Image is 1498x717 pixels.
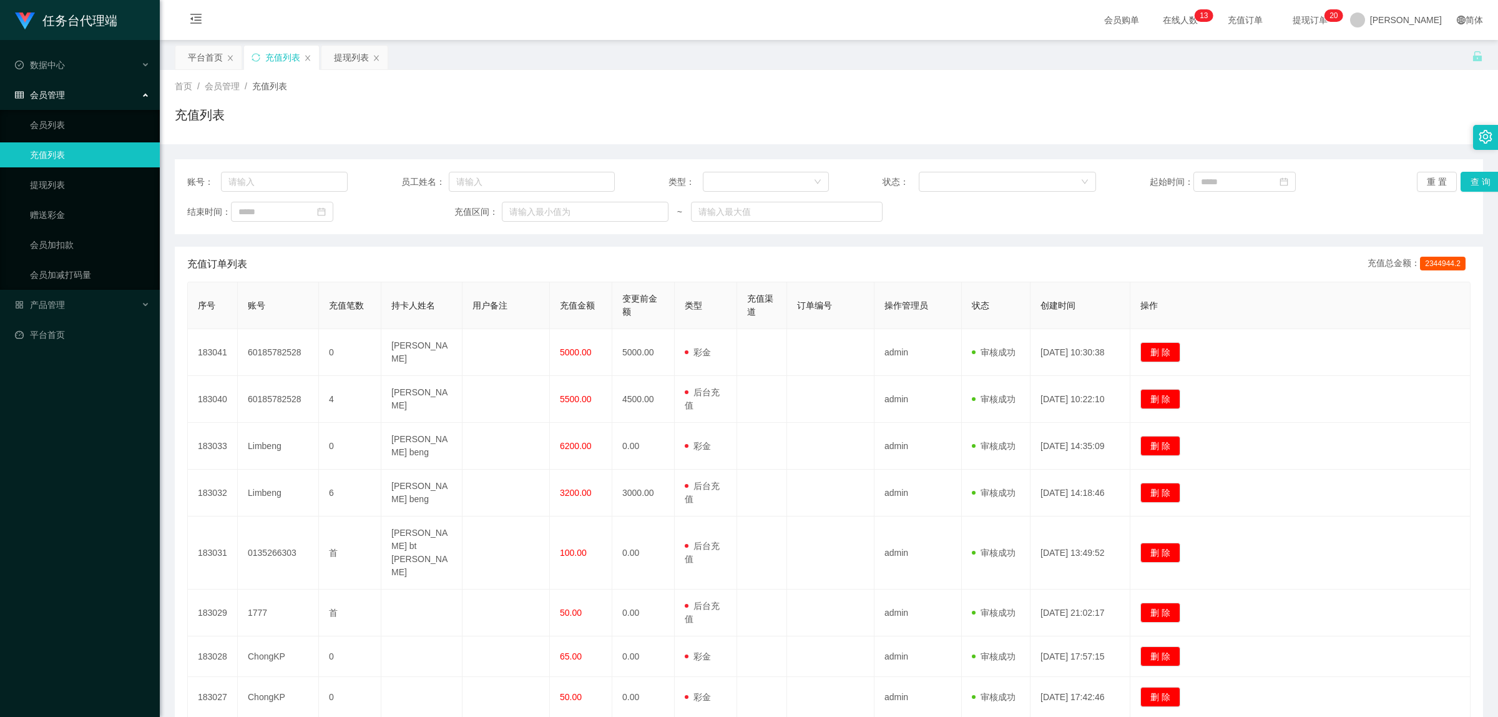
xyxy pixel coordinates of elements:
i: 图标: menu-fold [175,1,217,41]
span: 审核成功 [972,608,1016,618]
td: [PERSON_NAME] bt [PERSON_NAME] [381,517,463,590]
span: 审核成功 [972,692,1016,702]
span: 在线人数 [1157,16,1204,24]
span: 序号 [198,300,215,310]
span: 提现订单 [1286,16,1334,24]
td: 183032 [188,470,238,517]
span: 彩金 [685,651,711,661]
i: 图标: down [814,178,821,187]
p: 2 [1329,9,1334,22]
span: 彩金 [685,347,711,357]
span: 审核成功 [972,548,1016,558]
td: 首 [319,590,381,636]
td: 183028 [188,636,238,677]
div: 充值总金额： [1368,257,1471,272]
span: 彩金 [685,441,711,451]
td: 183031 [188,517,238,590]
sup: 13 [1195,9,1213,22]
button: 删 除 [1140,436,1180,456]
i: 图标: global [1457,16,1466,24]
span: 5500.00 [560,394,592,404]
span: 员工姓名： [401,176,449,189]
a: 图标: dashboard平台首页 [15,322,150,347]
td: admin [874,517,962,590]
td: 183040 [188,376,238,423]
span: 账号 [248,300,265,310]
span: 6200.00 [560,441,592,451]
span: 创建时间 [1040,300,1075,310]
span: 持卡人姓名 [391,300,435,310]
td: admin [874,636,962,677]
span: / [245,81,247,91]
button: 删 除 [1140,483,1180,503]
td: admin [874,470,962,517]
span: 状态： [883,176,919,189]
td: 0.00 [612,636,675,677]
i: 图标: close [373,54,380,62]
span: 充值订单列表 [187,257,247,272]
td: [DATE] 14:18:46 [1030,470,1130,517]
input: 请输入最大值 [691,202,883,222]
span: 50.00 [560,608,582,618]
input: 请输入最小值为 [502,202,668,222]
span: 充值笔数 [329,300,364,310]
span: 会员管理 [15,90,65,100]
span: 订单编号 [797,300,832,310]
a: 赠送彩金 [30,202,150,227]
i: 图标: close [304,54,311,62]
button: 重 置 [1417,172,1457,192]
td: 4 [319,376,381,423]
td: admin [874,423,962,470]
p: 3 [1204,9,1208,22]
div: 充值列表 [265,46,300,69]
td: 首 [319,517,381,590]
a: 任务台代理端 [15,15,117,25]
i: 图标: unlock [1472,51,1483,62]
span: 后台充值 [685,481,720,504]
span: 3200.00 [560,488,592,498]
span: 用户备注 [472,300,507,310]
td: Limbeng [238,423,319,470]
i: 图标: table [15,91,24,99]
td: [DATE] 10:22:10 [1030,376,1130,423]
span: 会员管理 [205,81,240,91]
td: [DATE] 14:35:09 [1030,423,1130,470]
button: 删 除 [1140,603,1180,623]
td: 0 [319,636,381,677]
span: 审核成功 [972,651,1016,661]
input: 请输入 [221,172,348,192]
div: 提现列表 [334,46,369,69]
h1: 任务台代理端 [42,1,117,41]
td: 60185782528 [238,376,319,423]
span: 彩金 [685,692,711,702]
td: 0.00 [612,423,675,470]
span: 后台充值 [685,541,720,564]
span: ~ [668,205,691,219]
span: 审核成功 [972,394,1016,404]
td: admin [874,590,962,636]
span: 变更前金额 [622,294,657,317]
button: 删 除 [1140,646,1180,666]
td: 3000.00 [612,470,675,517]
span: 产品管理 [15,300,65,310]
span: 数据中心 [15,60,65,70]
td: 4500.00 [612,376,675,423]
td: 60185782528 [238,329,319,376]
td: 6 [319,470,381,517]
td: 183033 [188,423,238,470]
span: 账号： [187,176,221,189]
span: 充值列表 [252,81,287,91]
td: 0.00 [612,590,675,636]
a: 充值列表 [30,142,150,167]
span: 审核成功 [972,488,1016,498]
sup: 20 [1324,9,1343,22]
span: 操作 [1140,300,1158,310]
button: 删 除 [1140,687,1180,707]
span: 结束时间： [187,205,231,219]
td: [PERSON_NAME] beng [381,423,463,470]
span: 类型 [685,300,702,310]
td: Limbeng [238,470,319,517]
td: ChongKP [238,636,319,677]
img: logo.9652507e.png [15,12,35,30]
td: [PERSON_NAME] beng [381,470,463,517]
